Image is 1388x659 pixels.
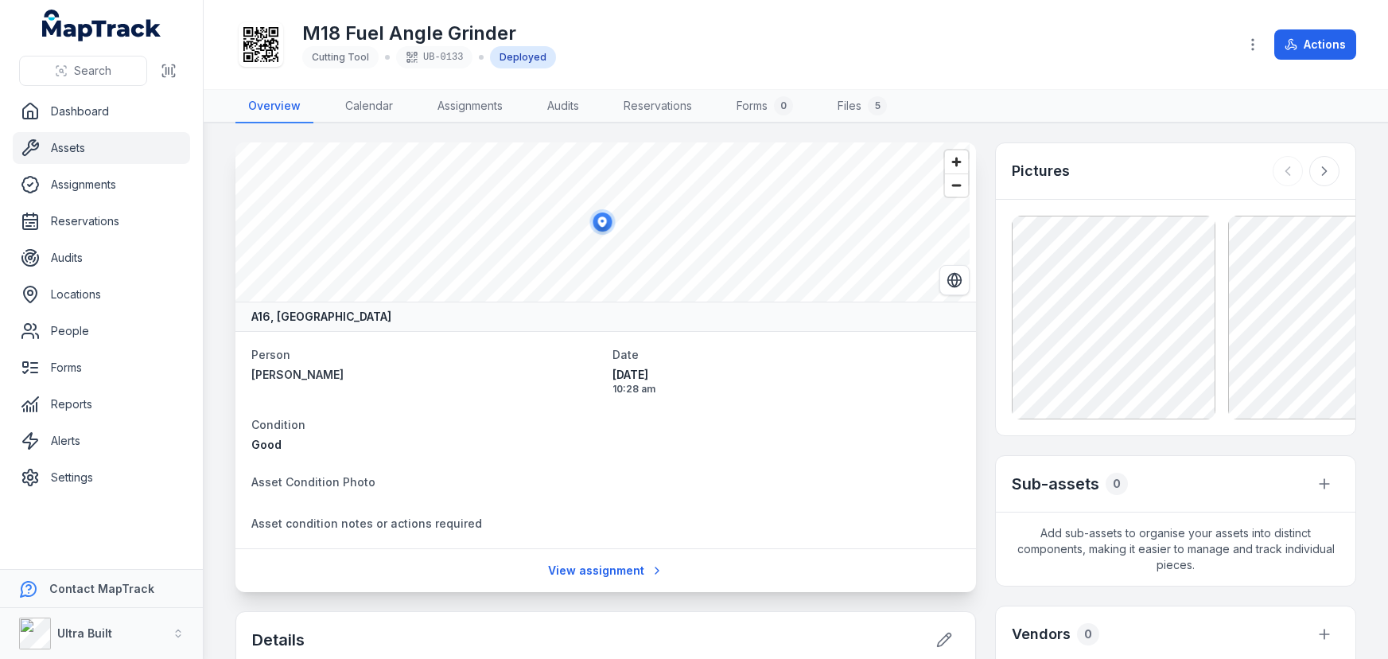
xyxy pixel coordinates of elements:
span: Condition [251,418,305,431]
a: Audits [535,90,592,123]
h1: M18 Fuel Angle Grinder [302,21,556,46]
a: Reservations [611,90,705,123]
div: 0 [774,96,793,115]
a: Reservations [13,205,190,237]
div: Deployed [490,46,556,68]
a: View assignment [538,556,674,586]
a: Reports [13,388,190,420]
button: Search [19,56,147,86]
div: 5 [868,96,887,115]
div: 0 [1077,623,1099,645]
div: UB-0133 [396,46,472,68]
a: Files5 [825,90,900,123]
a: Overview [235,90,313,123]
a: Assignments [13,169,190,201]
span: Asset condition notes or actions required [251,517,482,530]
span: Date [612,348,639,361]
span: [DATE] [612,367,961,383]
span: Good [251,438,282,451]
button: Zoom in [945,150,968,174]
strong: A16, [GEOGRAPHIC_DATA] [251,309,391,325]
span: 10:28 am [612,383,961,396]
a: Alerts [13,425,190,457]
button: Actions [1274,29,1356,60]
strong: Ultra Built [57,626,112,640]
a: Forms [13,352,190,384]
span: Search [74,63,111,79]
strong: Contact MapTrack [49,582,154,595]
a: Forms0 [724,90,806,123]
div: 0 [1106,473,1128,495]
a: Audits [13,242,190,274]
a: Calendar [332,90,406,123]
h2: Sub-assets [1012,473,1099,495]
a: Settings [13,462,190,493]
a: Assets [13,132,190,164]
button: Switch to Satellite View [939,265,970,295]
a: [PERSON_NAME] [251,367,600,383]
span: Person [251,348,290,361]
h3: Vendors [1012,623,1071,645]
canvas: Map [235,142,970,302]
span: Asset Condition Photo [251,475,375,489]
span: Cutting Tool [312,51,369,63]
a: Locations [13,279,190,310]
span: Add sub-assets to organise your assets into distinct components, making it easier to manage and t... [996,513,1355,586]
button: Zoom out [945,174,968,197]
time: 05/05/2025, 10:28:29 am [612,367,961,396]
h3: Pictures [1012,160,1070,182]
a: Assignments [425,90,515,123]
a: People [13,315,190,347]
h2: Details [252,629,305,651]
a: MapTrack [42,10,161,41]
a: Dashboard [13,96,190,127]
